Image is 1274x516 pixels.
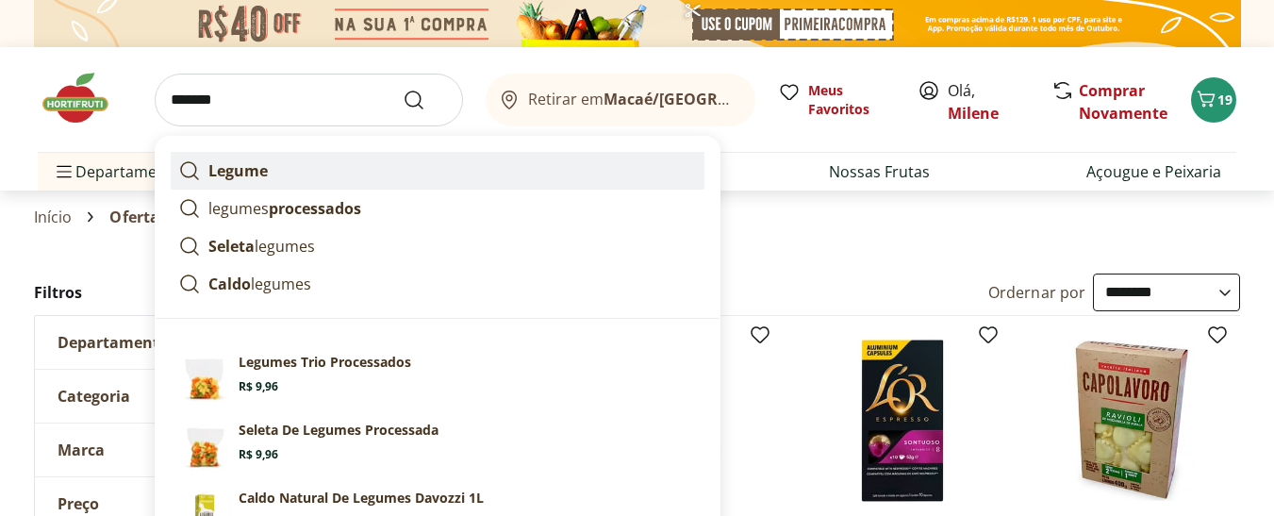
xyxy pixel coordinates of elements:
[988,282,1086,303] label: Ordernar por
[58,387,130,406] span: Categoria
[171,345,704,413] a: PrincipalLegumes Trio ProcessadosR$ 9,96
[208,197,361,220] p: legumes
[239,353,411,372] p: Legumes Trio Processados
[35,370,318,423] button: Categoria
[208,236,255,257] strong: Seleta
[778,81,895,119] a: Meus Favoritos
[171,265,704,303] a: Caldolegumes
[403,89,448,111] button: Submit Search
[53,149,189,194] span: Departamentos
[208,273,311,295] p: legumes
[239,421,438,440] p: Seleta De Legumes Processada
[1079,80,1167,124] a: Comprar Novamente
[486,74,755,126] button: Retirar emMacaé/[GEOGRAPHIC_DATA]
[155,74,463,126] input: search
[35,424,318,476] button: Marca
[34,208,73,225] a: Início
[178,353,231,406] img: Principal
[208,235,315,258] p: legumes
[269,198,361,219] strong: processados
[948,79,1032,125] span: Olá,
[171,190,704,227] a: legumesprocessados
[35,316,318,369] button: Departamento
[171,227,704,265] a: Seletalegumes
[808,81,895,119] span: Meus Favoritos
[239,489,484,508] p: Caldo Natural De Legumes Davozzi 1L
[208,274,251,294] strong: Caldo
[829,160,930,183] a: Nossas Frutas
[109,208,334,225] span: Ofertas da Semana Hortifruti
[58,494,99,513] span: Preço
[1217,91,1233,108] span: 19
[813,331,992,510] img: Cápsulas De Café L'Or Espresso Sontuoso 52G
[58,333,169,352] span: Departamento
[239,447,278,462] span: R$ 9,96
[208,160,268,181] strong: Legume
[1042,331,1221,510] img: Ravioli de Mozzarella de Búfala Capolavoro 400g
[34,274,319,311] h2: Filtros
[178,421,231,474] img: Principal
[948,103,999,124] a: Milene
[38,70,132,126] img: Hortifruti
[604,89,815,109] b: Macaé/[GEOGRAPHIC_DATA]
[53,149,75,194] button: Menu
[528,91,736,108] span: Retirar em
[239,379,278,394] span: R$ 9,96
[58,441,105,459] span: Marca
[171,152,704,190] a: Legume
[1191,77,1236,123] button: Carrinho
[171,413,704,481] a: PrincipalSeleta De Legumes ProcessadaR$ 9,96
[1086,160,1221,183] a: Açougue e Peixaria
